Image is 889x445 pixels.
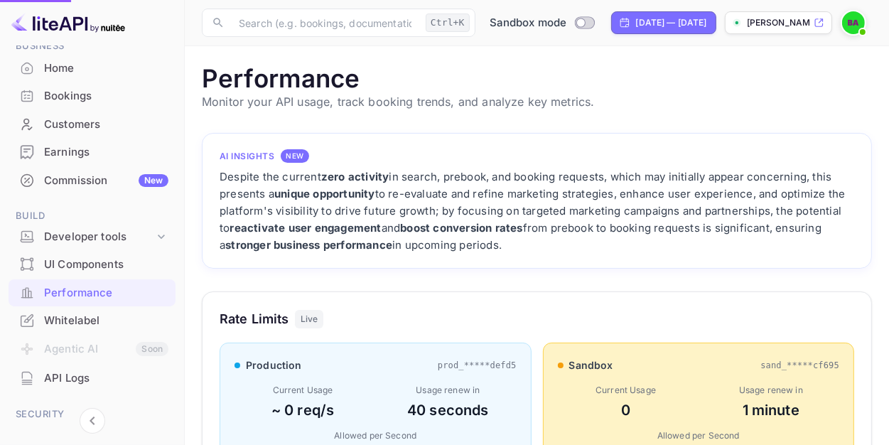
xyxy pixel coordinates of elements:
[9,251,176,277] a: UI Components
[9,279,176,306] a: Performance
[44,173,168,189] div: Commission
[842,11,865,34] img: Barry Ayrton
[558,384,694,397] div: Current Usage
[703,400,839,421] div: 1 minute
[44,370,168,387] div: API Logs
[44,313,168,329] div: Whitelabel
[9,208,176,224] span: Build
[80,408,105,434] button: Collapse navigation
[295,310,324,328] div: Live
[703,384,839,397] div: Usage renew in
[569,358,613,372] span: sandbox
[558,429,840,442] div: Allowed per Second
[747,16,811,29] p: [PERSON_NAME].nui...
[235,400,371,421] div: ~ 0 req/s
[246,358,302,372] span: production
[230,9,420,37] input: Search (e.g. bookings, documentation)
[400,221,522,235] strong: boost conversion rates
[202,93,872,110] p: Monitor your API usage, track booking trends, and analyze key metrics.
[321,170,389,183] strong: zero activity
[9,167,176,193] a: CommissionNew
[274,187,375,200] strong: unique opportunity
[9,365,176,392] div: API Logs
[9,225,176,250] div: Developer tools
[490,15,567,31] span: Sandbox mode
[9,111,176,137] a: Customers
[44,229,154,245] div: Developer tools
[379,384,516,397] div: Usage renew in
[9,82,176,109] a: Bookings
[220,150,275,163] h4: AI Insights
[220,168,854,254] div: Despite the current in search, prebook, and booking requests, which may initially appear concerni...
[9,139,176,165] a: Earnings
[44,88,168,104] div: Bookings
[44,285,168,301] div: Performance
[44,144,168,161] div: Earnings
[9,82,176,110] div: Bookings
[44,60,168,77] div: Home
[558,400,694,421] div: 0
[636,16,707,29] div: [DATE] — [DATE]
[44,117,168,133] div: Customers
[484,15,600,31] div: Switch to Production mode
[379,400,516,421] div: 40 seconds
[9,307,176,335] div: Whitelabel
[9,407,176,422] span: Security
[9,279,176,307] div: Performance
[139,174,168,187] div: New
[9,251,176,279] div: UI Components
[230,221,381,235] strong: reactivate user engagement
[281,149,309,163] div: NEW
[9,307,176,333] a: Whitelabel
[9,55,176,82] div: Home
[225,238,392,252] strong: stronger business performance
[9,365,176,391] a: API Logs
[9,38,176,54] span: Business
[11,11,125,34] img: LiteAPI logo
[9,55,176,81] a: Home
[235,384,371,397] div: Current Usage
[202,63,872,93] h1: Performance
[9,111,176,139] div: Customers
[9,139,176,166] div: Earnings
[44,257,168,273] div: UI Components
[426,14,470,32] div: Ctrl+K
[220,309,289,328] h3: Rate Limits
[235,429,517,442] div: Allowed per Second
[9,167,176,195] div: CommissionNew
